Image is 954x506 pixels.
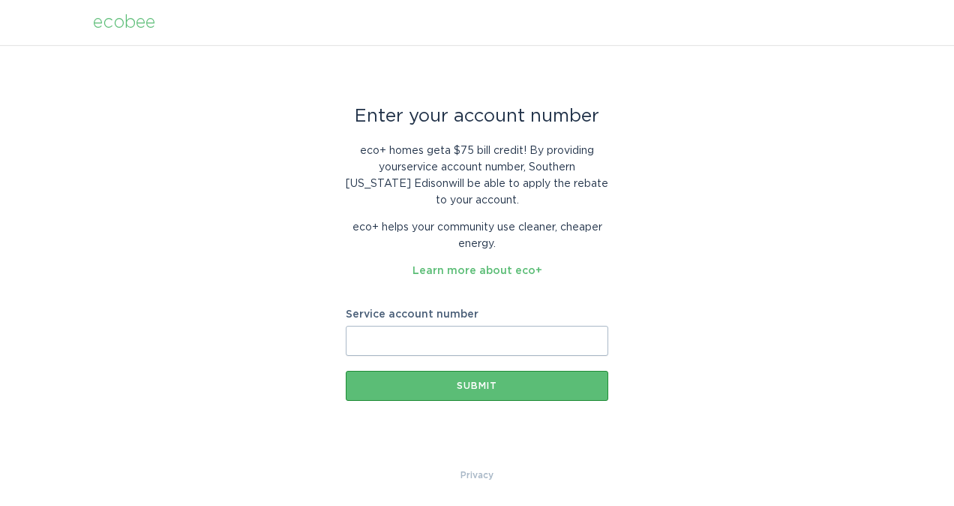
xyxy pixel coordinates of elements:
div: Submit [353,381,601,390]
p: eco+ helps your community use cleaner, cheaper energy. [346,219,608,252]
div: ecobee [93,14,155,31]
p: eco+ homes get a $75 bill credit ! By providing your service account number , Southern [US_STATE]... [346,143,608,209]
button: Submit [346,371,608,401]
label: Service account number [346,309,608,320]
a: Learn more about eco+ [412,266,542,276]
div: Enter your account number [346,108,608,125]
a: Privacy Policy & Terms of Use [460,467,493,483]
